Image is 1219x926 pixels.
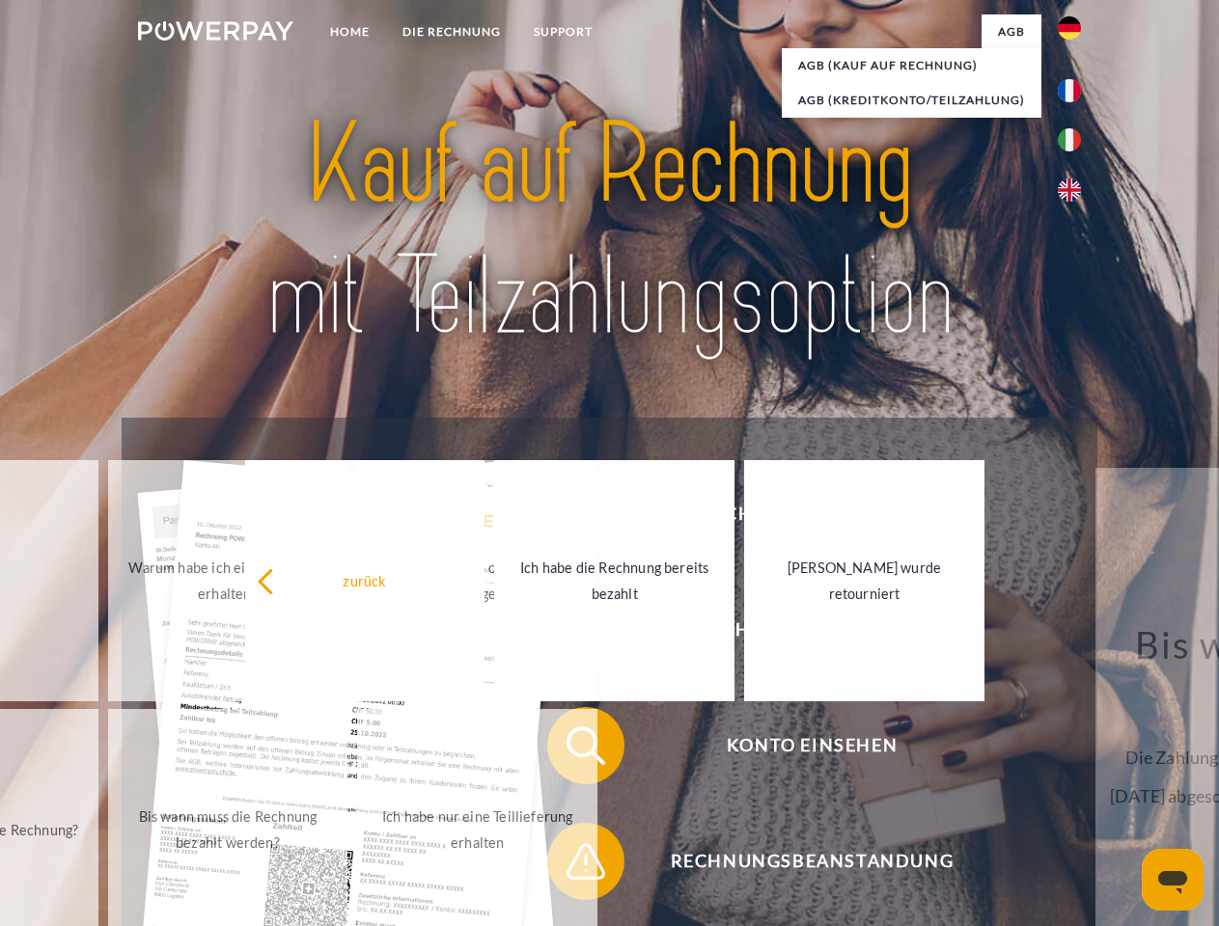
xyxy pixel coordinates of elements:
[1058,178,1081,202] img: en
[1058,79,1081,102] img: fr
[575,707,1048,784] span: Konto einsehen
[506,555,723,607] div: Ich habe die Rechnung bereits bezahlt
[1142,849,1204,911] iframe: Schaltfläche zum Öffnen des Messaging-Fensters
[517,14,609,49] a: SUPPORT
[257,567,474,593] div: zurück
[547,707,1049,784] button: Konto einsehen
[120,555,337,607] div: Warum habe ich eine Rechnung erhalten?
[138,21,293,41] img: logo-powerpay-white.svg
[369,803,586,856] div: Ich habe nur eine Teillieferung erhalten
[982,14,1041,49] a: agb
[575,823,1048,900] span: Rechnungsbeanstandung
[782,48,1041,83] a: AGB (Kauf auf Rechnung)
[756,555,973,607] div: [PERSON_NAME] wurde retourniert
[314,14,386,49] a: Home
[120,803,337,856] div: Bis wann muss die Rechnung bezahlt werden?
[782,83,1041,118] a: AGB (Kreditkonto/Teilzahlung)
[547,823,1049,900] button: Rechnungsbeanstandung
[386,14,517,49] a: DIE RECHNUNG
[1058,16,1081,40] img: de
[184,93,1035,369] img: title-powerpay_de.svg
[1058,128,1081,151] img: it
